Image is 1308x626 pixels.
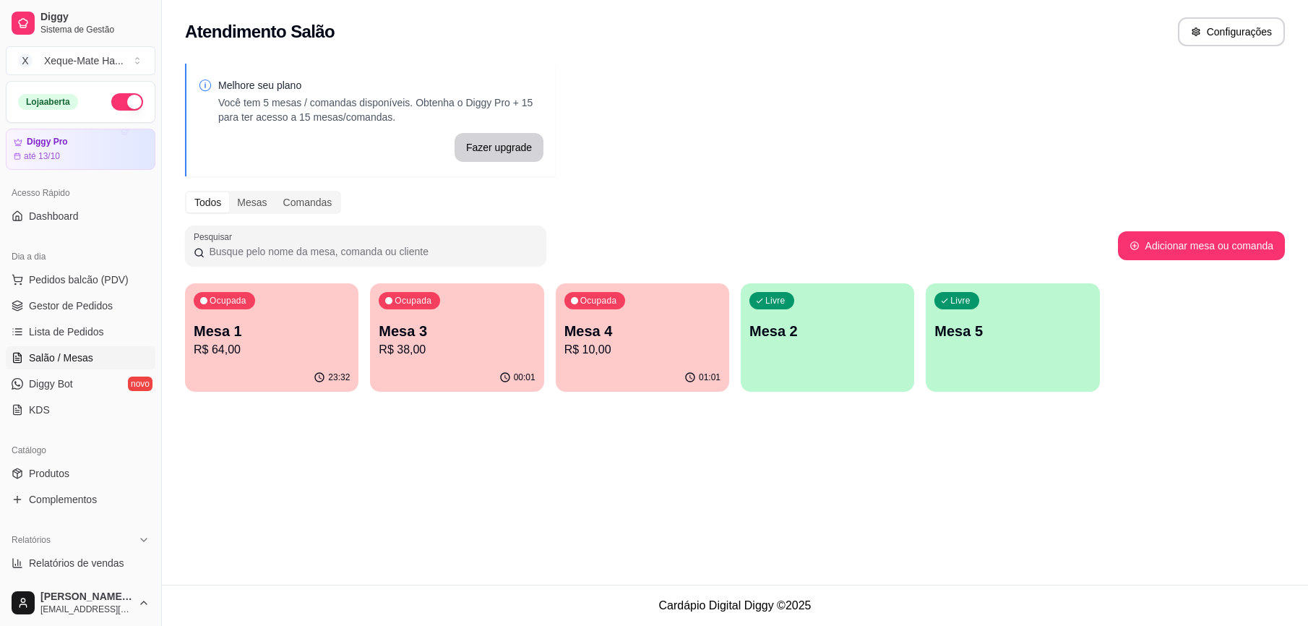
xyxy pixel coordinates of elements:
span: Diggy Bot [29,377,73,391]
span: KDS [29,403,50,417]
p: Mesa 4 [564,321,720,341]
p: Livre [765,295,786,306]
p: Ocupada [395,295,431,306]
p: R$ 10,00 [564,341,720,359]
div: Loja aberta [18,94,78,110]
p: Ocupada [580,295,617,306]
button: LivreMesa 2 [741,283,914,392]
span: Pedidos balcão (PDV) [29,273,129,287]
p: Mesa 5 [934,321,1090,341]
a: Diggy Botnovo [6,372,155,395]
span: X [18,53,33,68]
input: Pesquisar [205,244,538,259]
span: Relatórios [12,534,51,546]
span: Sistema de Gestão [40,24,150,35]
button: [PERSON_NAME] e [PERSON_NAME][EMAIL_ADDRESS][DOMAIN_NAME] [6,586,155,620]
p: 23:32 [328,372,350,383]
p: Ocupada [210,295,246,306]
p: Melhore seu plano [218,78,543,93]
div: Acesso Rápido [6,181,155,205]
p: Você tem 5 mesas / comandas disponíveis. Obtenha o Diggy Pro + 15 para ter acesso a 15 mesas/coma... [218,95,543,124]
div: Mesas [229,192,275,213]
label: Pesquisar [194,231,237,243]
button: Select a team [6,46,155,75]
a: Relatórios de vendas [6,552,155,575]
span: Lista de Pedidos [29,325,104,339]
article: até 13/10 [24,150,60,162]
button: OcupadaMesa 4R$ 10,0001:01 [556,283,729,392]
a: KDS [6,398,155,421]
div: Catálogo [6,439,155,462]
button: Alterar Status [111,93,143,111]
p: 00:01 [514,372,535,383]
span: Salão / Mesas [29,351,93,365]
a: Salão / Mesas [6,346,155,369]
button: OcupadaMesa 1R$ 64,0023:32 [185,283,358,392]
a: Lista de Pedidos [6,320,155,343]
div: Dia a dia [6,245,155,268]
button: LivreMesa 5 [926,283,1099,392]
span: Produtos [29,466,69,481]
button: Configurações [1178,17,1285,46]
a: Relatório de clientes [6,578,155,601]
button: Pedidos balcão (PDV) [6,268,155,291]
button: Adicionar mesa ou comanda [1118,231,1285,260]
button: OcupadaMesa 3R$ 38,0000:01 [370,283,543,392]
a: Produtos [6,462,155,485]
span: Dashboard [29,209,79,223]
p: Mesa 2 [749,321,905,341]
p: R$ 64,00 [194,341,350,359]
p: Mesa 1 [194,321,350,341]
div: Comandas [275,192,340,213]
span: [PERSON_NAME] e [PERSON_NAME] [40,591,132,604]
footer: Cardápio Digital Diggy © 2025 [162,585,1308,626]
a: Dashboard [6,205,155,228]
article: Diggy Pro [27,137,68,147]
a: Complementos [6,488,155,511]
a: DiggySistema de Gestão [6,6,155,40]
div: Todos [186,192,229,213]
a: Diggy Proaté 13/10 [6,129,155,170]
span: Complementos [29,492,97,507]
p: 01:01 [699,372,720,383]
button: Fazer upgrade [455,133,543,162]
p: R$ 38,00 [379,341,535,359]
h2: Atendimento Salão [185,20,335,43]
a: Gestor de Pedidos [6,294,155,317]
p: Livre [950,295,971,306]
p: Mesa 3 [379,321,535,341]
div: Xeque-Mate Ha ... [44,53,124,68]
span: Relatórios de vendas [29,556,124,570]
span: [EMAIL_ADDRESS][DOMAIN_NAME] [40,604,132,615]
span: Gestor de Pedidos [29,299,113,313]
span: Diggy [40,11,150,24]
